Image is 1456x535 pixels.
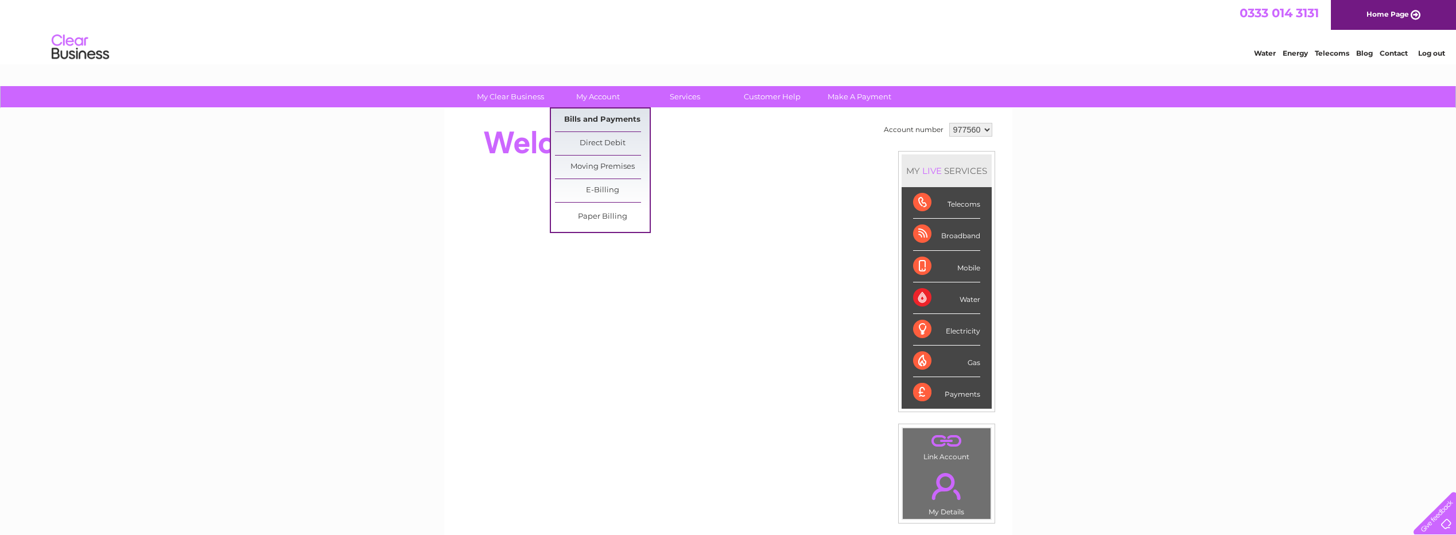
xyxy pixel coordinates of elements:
a: Contact [1380,49,1408,57]
a: Services [638,86,732,107]
a: 0333 014 3131 [1240,6,1319,20]
div: Broadband [913,219,980,250]
a: . [906,431,988,451]
div: Mobile [913,251,980,282]
td: Account number [881,120,946,139]
a: E-Billing [555,179,650,202]
div: MY SERVICES [902,154,992,187]
a: Direct Debit [555,132,650,155]
a: Blog [1356,49,1373,57]
a: Energy [1283,49,1308,57]
a: My Account [550,86,645,107]
div: Electricity [913,314,980,346]
a: Moving Premises [555,156,650,179]
a: Telecoms [1315,49,1349,57]
td: Link Account [902,428,991,464]
a: Bills and Payments [555,108,650,131]
a: . [906,466,988,506]
div: Clear Business is a trading name of Verastar Limited (registered in [GEOGRAPHIC_DATA] No. 3667643... [457,6,1000,56]
a: Log out [1418,49,1445,57]
div: Gas [913,346,980,377]
div: Payments [913,377,980,408]
a: Paper Billing [555,206,650,228]
td: My Details [902,463,991,520]
a: Water [1254,49,1276,57]
a: Make A Payment [812,86,907,107]
div: Water [913,282,980,314]
div: LIVE [920,165,944,176]
div: Telecoms [913,187,980,219]
a: Customer Help [725,86,820,107]
img: logo.png [51,30,110,65]
a: My Clear Business [463,86,558,107]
